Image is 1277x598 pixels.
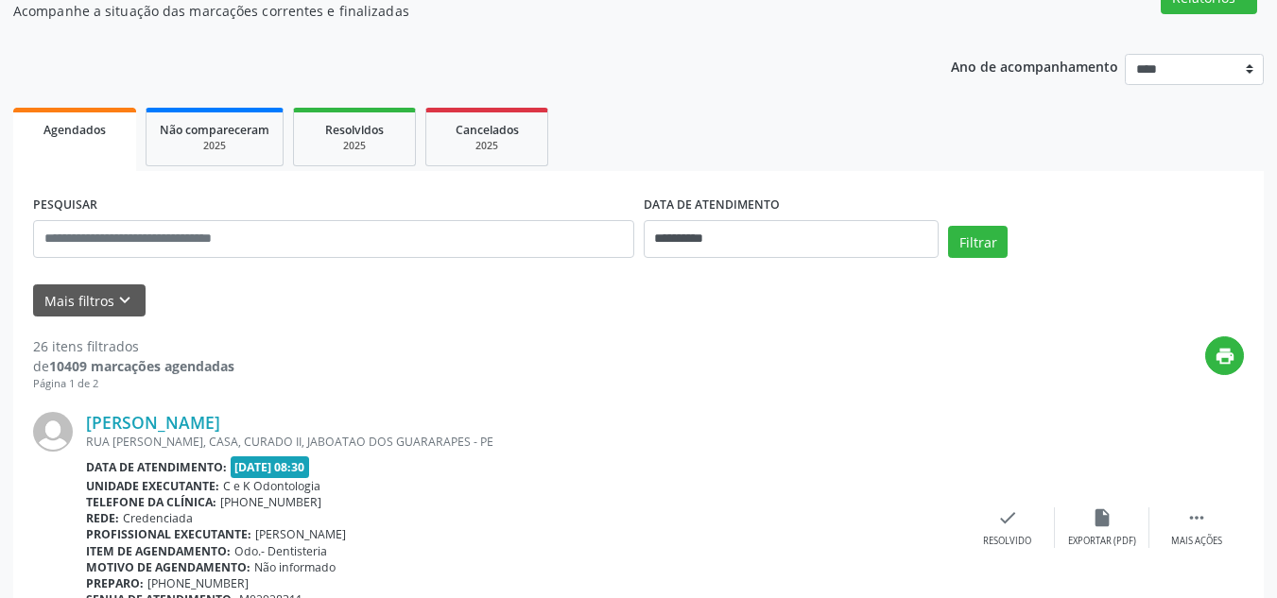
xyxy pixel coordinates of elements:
p: Acompanhe a situação das marcações correntes e finalizadas [13,1,889,21]
i: check [997,507,1018,528]
button: Filtrar [948,226,1008,258]
button: print [1205,336,1244,375]
b: Unidade executante: [86,478,219,494]
span: [PHONE_NUMBER] [220,494,321,510]
span: Credenciada [123,510,193,526]
i: keyboard_arrow_down [114,290,135,311]
button: Mais filtroskeyboard_arrow_down [33,284,146,317]
b: Telefone da clínica: [86,494,216,510]
span: C e K Odontologia [223,478,320,494]
b: Item de agendamento: [86,543,231,559]
div: Página 1 de 2 [33,376,234,392]
i:  [1186,507,1207,528]
div: Exportar (PDF) [1068,535,1136,548]
b: Profissional executante: [86,526,251,542]
p: Ano de acompanhamento [951,54,1118,77]
span: Cancelados [456,122,519,138]
div: Mais ações [1171,535,1222,548]
div: Resolvido [983,535,1031,548]
span: Odo.- Dentisteria [234,543,327,559]
span: [PHONE_NUMBER] [147,575,249,591]
label: PESQUISAR [33,191,97,220]
div: RUA [PERSON_NAME], CASA, CURADO II, JABOATAO DOS GUARARAPES - PE [86,434,960,450]
label: DATA DE ATENDIMENTO [644,191,780,220]
span: Não informado [254,559,336,575]
div: 2025 [440,139,534,153]
span: Resolvidos [325,122,384,138]
a: [PERSON_NAME] [86,412,220,433]
div: de [33,356,234,376]
div: 2025 [160,139,269,153]
span: [PERSON_NAME] [255,526,346,542]
strong: 10409 marcações agendadas [49,357,234,375]
b: Data de atendimento: [86,459,227,475]
b: Motivo de agendamento: [86,559,250,575]
b: Preparo: [86,575,144,591]
div: 2025 [307,139,402,153]
i: insert_drive_file [1092,507,1113,528]
img: img [33,412,73,452]
span: [DATE] 08:30 [231,456,310,478]
span: Agendados [43,122,106,138]
span: Não compareceram [160,122,269,138]
b: Rede: [86,510,119,526]
i: print [1215,346,1235,367]
div: 26 itens filtrados [33,336,234,356]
